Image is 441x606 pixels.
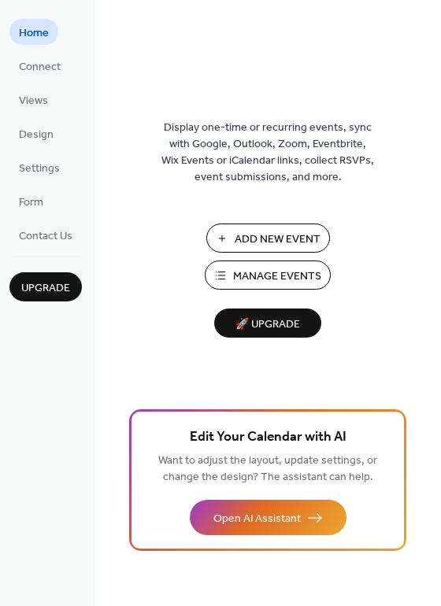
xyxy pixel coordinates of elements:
[9,19,58,45] a: Home
[205,261,331,290] button: Manage Events
[19,194,43,211] span: Form
[235,231,321,248] span: Add New Event
[9,87,57,113] a: Views
[161,120,374,186] span: Display one-time or recurring events, sync with Google, Outlook, Zoom, Eventbrite, Wix Events or ...
[19,59,61,76] span: Connect
[21,280,70,297] span: Upgrade
[19,93,48,109] span: Views
[224,314,312,335] span: 🚀 Upgrade
[19,25,49,42] span: Home
[213,511,301,527] span: Open AI Assistant
[9,272,82,301] button: Upgrade
[9,120,63,146] a: Design
[190,500,346,535] button: Open AI Assistant
[19,228,72,245] span: Contact Us
[19,127,54,143] span: Design
[190,427,346,449] span: Edit Your Calendar with AI
[9,222,82,248] a: Contact Us
[9,188,53,214] a: Form
[19,161,60,177] span: Settings
[158,450,377,488] span: Want to adjust the layout, update settings, or change the design? The assistant can help.
[9,53,70,79] a: Connect
[9,154,69,180] a: Settings
[233,268,321,285] span: Manage Events
[214,309,321,338] button: 🚀 Upgrade
[206,224,330,253] button: Add New Event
